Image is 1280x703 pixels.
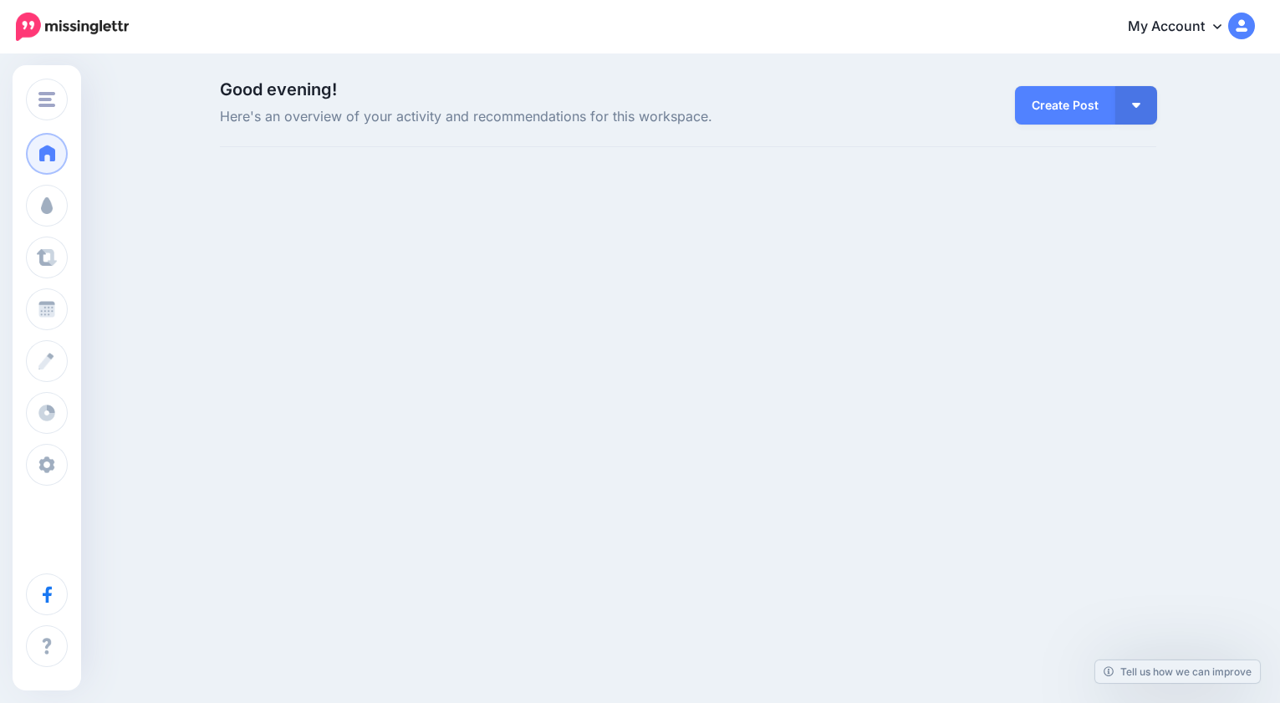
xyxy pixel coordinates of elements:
[1132,103,1140,108] img: arrow-down-white.png
[1015,86,1115,125] a: Create Post
[1095,660,1260,683] a: Tell us how we can improve
[220,79,337,99] span: Good evening!
[220,106,836,128] span: Here's an overview of your activity and recommendations for this workspace.
[1111,7,1255,48] a: My Account
[38,92,55,107] img: menu.png
[16,13,129,41] img: Missinglettr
